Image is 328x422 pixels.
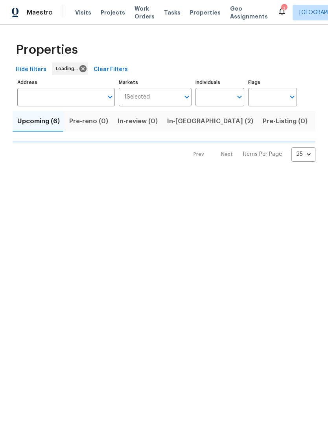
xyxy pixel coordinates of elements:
[94,65,128,75] span: Clear Filters
[16,46,78,54] span: Properties
[291,144,315,164] div: 25
[167,116,253,127] span: In-[GEOGRAPHIC_DATA] (2)
[90,62,131,77] button: Clear Filters
[13,62,50,77] button: Hide filters
[118,116,158,127] span: In-review (0)
[124,94,150,100] span: 1 Selected
[69,116,108,127] span: Pre-reno (0)
[17,80,115,85] label: Address
[181,91,192,102] button: Open
[195,80,244,85] label: Individuals
[287,91,298,102] button: Open
[263,116,308,127] span: Pre-Listing (0)
[135,5,155,20] span: Work Orders
[27,9,53,16] span: Maestro
[248,80,297,85] label: Flags
[17,116,60,127] span: Upcoming (6)
[101,9,125,16] span: Projects
[243,150,282,158] p: Items Per Page
[52,62,88,75] div: Loading...
[56,65,81,73] span: Loading...
[75,9,91,16] span: Visits
[190,9,221,16] span: Properties
[16,65,46,75] span: Hide filters
[164,10,181,15] span: Tasks
[105,91,116,102] button: Open
[230,5,268,20] span: Geo Assignments
[234,91,245,102] button: Open
[119,80,192,85] label: Markets
[186,147,315,162] nav: Pagination Navigation
[281,5,287,13] div: 3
